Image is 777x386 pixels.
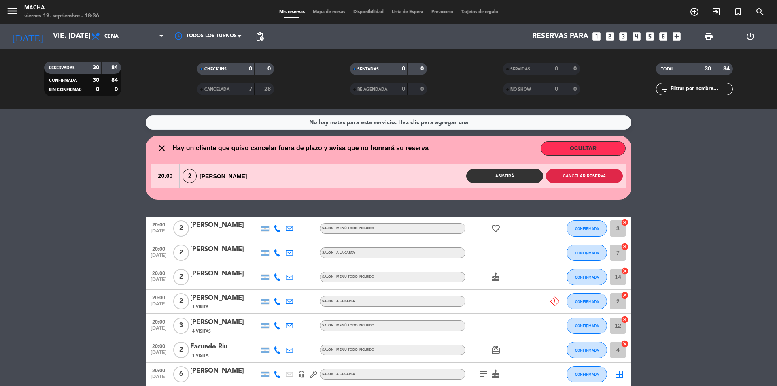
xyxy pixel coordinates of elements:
[541,141,626,156] button: OCULTAR
[149,301,169,311] span: [DATE]
[111,77,119,83] strong: 84
[745,32,755,41] i: power_settings_new
[575,324,599,328] span: CONFIRMADA
[190,269,259,279] div: [PERSON_NAME]
[190,341,259,352] div: Facundo Riu
[190,366,259,376] div: [PERSON_NAME]
[6,28,49,45] i: [DATE]
[149,292,169,302] span: 20:00
[532,32,588,41] span: Reservas para
[322,324,374,327] span: SALON | MENÚ TODO INCLUIDO
[567,245,607,261] button: CONFIRMADA
[621,243,629,251] i: cancel
[151,164,179,188] span: 20:00
[6,5,18,20] button: menu
[249,86,252,92] strong: 7
[645,31,655,42] i: looks_5
[573,86,578,92] strong: 0
[24,12,99,20] div: viernes 19. septiembre - 18:36
[491,345,501,355] i: card_giftcard
[275,10,309,14] span: Mis reservas
[591,31,602,42] i: looks_one
[567,342,607,358] button: CONFIRMADA
[621,340,629,348] i: cancel
[349,10,388,14] span: Disponibilidad
[93,77,99,83] strong: 30
[555,86,558,92] strong: 0
[567,269,607,285] button: CONFIRMADA
[264,86,272,92] strong: 28
[192,328,211,335] span: 4 Visitas
[322,373,355,376] span: SALON | A LA CARTA
[190,220,259,230] div: [PERSON_NAME]
[733,7,743,17] i: turned_in_not
[173,342,189,358] span: 2
[420,86,425,92] strong: 0
[466,169,543,183] button: Asistirá
[575,348,599,352] span: CONFIRMADA
[49,79,77,83] span: CONFIRMADA
[149,268,169,277] span: 20:00
[575,372,599,377] span: CONFIRMADA
[104,34,119,39] span: Cena
[690,7,699,17] i: add_circle_outline
[705,66,711,72] strong: 30
[618,31,628,42] i: looks_3
[575,275,599,279] span: CONFIRMADA
[180,169,254,183] div: [PERSON_NAME]
[173,269,189,285] span: 2
[357,87,387,92] span: RE AGENDADA
[427,10,457,14] span: Pre-acceso
[357,67,379,71] span: SENTADAS
[567,220,607,237] button: CONFIRMADA
[546,169,623,183] button: Cancelar reserva
[575,299,599,304] span: CONFIRMADA
[491,224,501,233] i: favorite_border
[24,4,99,12] div: Macha
[173,366,189,382] span: 6
[173,318,189,334] span: 3
[173,245,189,261] span: 2
[149,220,169,229] span: 20:00
[322,227,374,230] span: SALON | MENÚ TODO INCLUIDO
[6,5,18,17] i: menu
[491,369,501,379] i: cake
[621,291,629,299] i: cancel
[704,32,713,41] span: print
[510,67,530,71] span: SERVIDAS
[298,371,305,378] i: headset_mic
[93,65,99,70] strong: 30
[149,341,169,350] span: 20:00
[173,220,189,237] span: 2
[491,272,501,282] i: cake
[149,350,169,359] span: [DATE]
[723,66,731,72] strong: 84
[621,267,629,275] i: cancel
[567,318,607,334] button: CONFIRMADA
[479,369,488,379] i: subject
[149,228,169,238] span: [DATE]
[249,66,252,72] strong: 0
[402,86,405,92] strong: 0
[192,352,208,359] span: 1 Visita
[729,24,771,49] div: LOG OUT
[255,32,265,41] span: pending_actions
[157,143,167,153] i: close
[605,31,615,42] i: looks_two
[149,317,169,326] span: 20:00
[711,7,721,17] i: exit_to_app
[402,66,405,72] strong: 0
[149,244,169,253] span: 20:00
[149,365,169,375] span: 20:00
[149,374,169,384] span: [DATE]
[173,293,189,309] span: 2
[309,118,468,127] div: No hay notas para este servicio. Haz clic para agregar una
[621,316,629,324] i: cancel
[49,88,81,92] span: SIN CONFIRMAR
[149,326,169,335] span: [DATE]
[322,251,355,254] span: SALON | A LA CARTA
[322,348,374,352] span: SALON | MENÚ TODO INCLUIDO
[555,66,558,72] strong: 0
[190,293,259,303] div: [PERSON_NAME]
[204,87,229,92] span: CANCELADA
